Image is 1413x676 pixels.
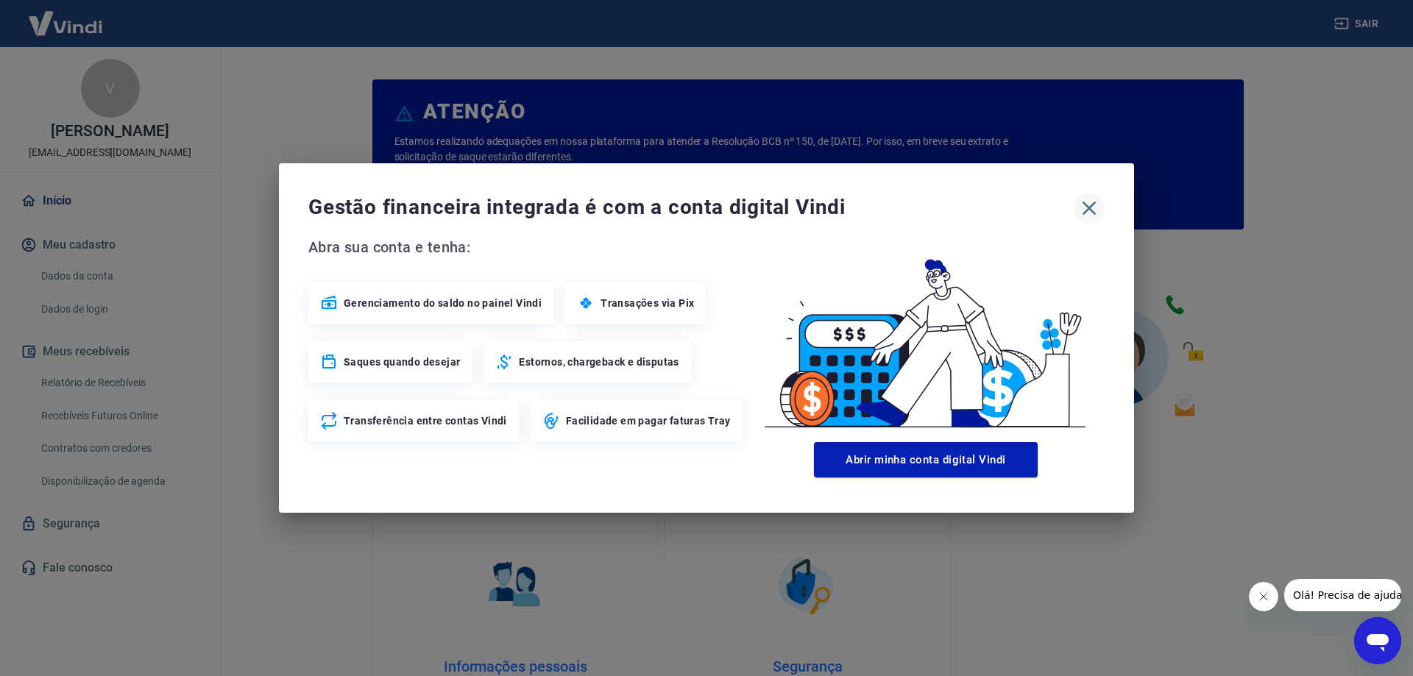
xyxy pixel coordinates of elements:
[601,296,694,310] span: Transações via Pix
[519,355,679,369] span: Estornos, chargeback e disputas
[814,442,1038,477] button: Abrir minha conta digital Vindi
[308,235,747,259] span: Abra sua conta e tenha:
[9,10,124,22] span: Olá! Precisa de ajuda?
[747,235,1105,436] img: Good Billing
[344,355,460,369] span: Saques quando desejar
[344,413,507,428] span: Transferência entre contas Vindi
[566,413,731,428] span: Facilidade em pagar faturas Tray
[1354,617,1401,664] iframe: Botão para abrir a janela de mensagens
[1284,579,1401,611] iframe: Mensagem da empresa
[344,296,542,310] span: Gerenciamento do saldo no painel Vindi
[1249,582,1278,611] iframe: Fechar mensagem
[308,193,1074,222] span: Gestão financeira integrada é com a conta digital Vindi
